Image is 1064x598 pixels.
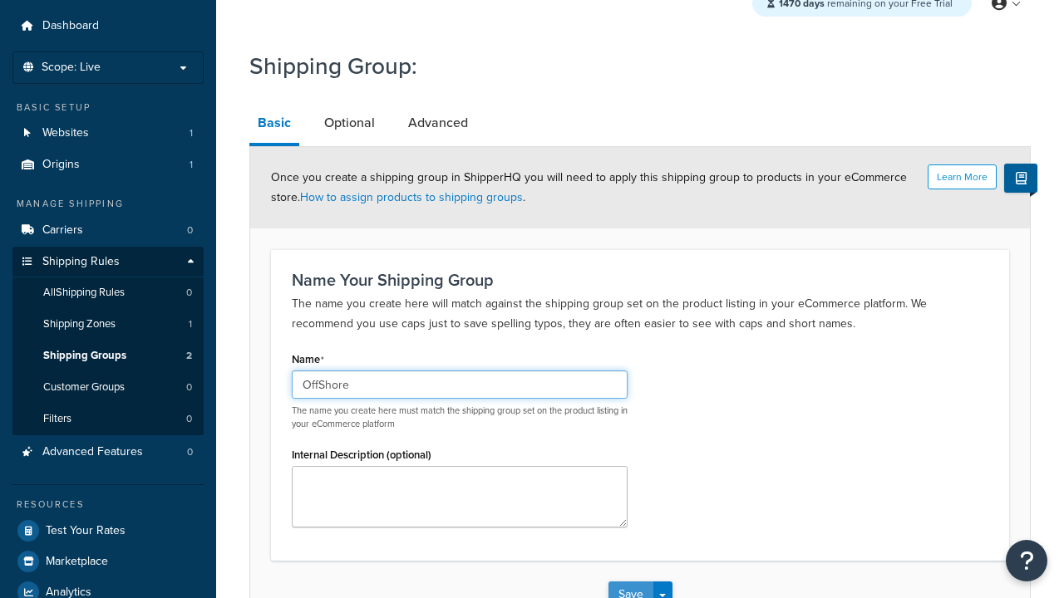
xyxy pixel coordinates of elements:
a: Shipping Groups2 [12,341,204,371]
span: 0 [187,223,193,238]
a: AllShipping Rules0 [12,277,204,308]
a: Basic [249,103,299,146]
label: Internal Description (optional) [292,448,431,461]
a: Advanced [400,103,476,143]
a: Test Your Rates [12,516,204,546]
li: Origins [12,149,204,180]
a: Origins1 [12,149,204,180]
span: 2 [186,349,192,363]
a: Carriers0 [12,215,204,246]
li: Shipping Zones [12,309,204,340]
p: The name you create here will match against the shipping group set on the product listing in your... [292,294,988,334]
li: Shipping Groups [12,341,204,371]
span: Customer Groups [43,380,125,395]
span: Filters [43,412,71,426]
button: Show Help Docs [1004,164,1037,193]
span: Shipping Rules [42,255,120,269]
span: 1 [190,126,193,140]
span: Advanced Features [42,445,143,459]
a: Filters0 [12,404,204,434]
button: Learn More [928,164,997,189]
div: Basic Setup [12,100,204,115]
span: 0 [186,286,192,300]
span: Test Your Rates [46,524,126,538]
span: Shipping Zones [43,317,116,331]
span: 0 [186,412,192,426]
p: The name you create here must match the shipping group set on the product listing in your eCommer... [292,404,628,430]
span: 1 [190,158,193,172]
a: Advanced Features0 [12,437,204,468]
span: Marketplace [46,555,108,569]
a: Shipping Rules [12,247,204,277]
span: 0 [187,445,193,459]
a: Optional [316,103,383,143]
span: Carriers [42,223,83,238]
span: 0 [186,380,192,395]
span: Websites [42,126,89,140]
span: 1 [189,317,192,331]
button: Open Resource Center [1006,540,1047,581]
a: Customer Groups0 [12,372,204,403]
div: Manage Shipping [12,197,204,211]
span: Shipping Groups [43,349,126,363]
label: Name [292,353,324,366]
span: Scope: Live [42,61,101,75]
li: Filters [12,404,204,434]
span: Dashboard [42,19,99,33]
a: Shipping Zones1 [12,309,204,340]
li: Advanced Features [12,437,204,468]
span: Origins [42,158,80,172]
li: Websites [12,118,204,149]
a: Marketplace [12,547,204,576]
span: Once you create a shipping group in ShipperHQ you will need to apply this shipping group to produ... [271,169,907,206]
span: All Shipping Rules [43,286,125,300]
a: Dashboard [12,11,204,42]
li: Carriers [12,215,204,246]
h1: Shipping Group: [249,50,1010,82]
a: How to assign products to shipping groups [300,189,523,206]
a: Websites1 [12,118,204,149]
li: Customer Groups [12,372,204,403]
div: Resources [12,498,204,512]
li: Shipping Rules [12,247,204,436]
h3: Name Your Shipping Group [292,271,988,289]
